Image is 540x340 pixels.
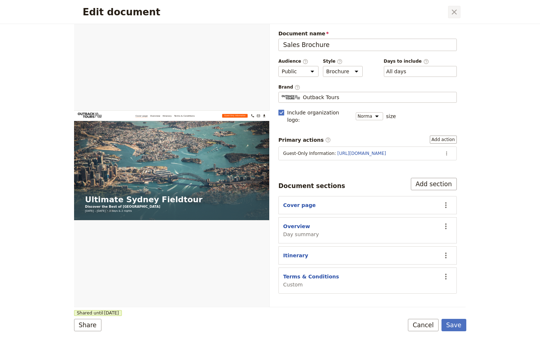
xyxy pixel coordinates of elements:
[278,66,319,77] select: Audience​
[323,58,363,65] span: Style
[287,109,351,124] span: Include organization logo :
[325,137,331,143] span: ​
[354,8,415,16] a: Guest-Only Information
[386,113,396,120] span: size
[26,224,307,235] p: Discover the Best of [GEOGRAPHIC_DATA]
[283,151,438,156] div: Guest-Only Information :
[278,39,457,51] input: Document name
[337,151,386,156] a: [URL][DOMAIN_NAME]
[423,59,429,64] span: ​
[323,66,363,77] select: Style​
[356,112,383,120] select: size
[411,178,457,190] button: Add section
[283,223,310,230] button: Overview
[278,181,345,190] div: Document sections
[435,6,447,18] a: sales@fieldbook.com
[408,319,439,331] button: Cancel
[278,58,319,65] span: Audience
[441,148,452,159] button: Actions
[386,68,406,75] button: Days to include​Clear input
[337,59,343,64] span: ​
[84,235,138,243] span: 3 days & 2 nights
[83,7,447,17] h2: Edit document
[449,6,461,18] button: Download pdf
[182,7,206,17] a: Overview
[74,319,101,331] button: Share
[104,310,119,316] span: [DATE]
[282,95,300,99] img: Profile
[448,6,460,18] button: Close dialog
[147,7,176,17] a: Cover page
[283,202,316,209] button: Cover page
[441,319,466,331] button: Save
[430,136,457,144] button: Primary actions​
[283,281,339,288] span: Custom
[294,85,300,90] span: ​
[239,7,289,17] a: Terms & Conditions
[9,4,73,17] img: Outback Tours logo
[278,30,457,37] span: Document name
[278,84,457,90] span: Brand
[283,231,319,238] span: Day summary
[26,202,307,222] h1: Ultimate Sydney Fieldtour
[302,59,308,64] span: ​
[283,273,339,280] button: Terms & Conditions
[283,252,308,259] button: Itinerary
[26,235,75,243] span: [DATE] – [DATE]
[440,199,452,211] button: Actions
[278,136,331,144] span: Primary actions
[212,7,234,17] a: Itinerary
[303,94,339,101] span: Outback Tours
[74,310,122,316] span: Shared until
[384,58,457,65] span: Days to include
[440,249,452,262] button: Actions
[440,220,452,232] button: Actions
[421,6,433,18] a: +61231 123 123
[440,270,452,283] button: Actions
